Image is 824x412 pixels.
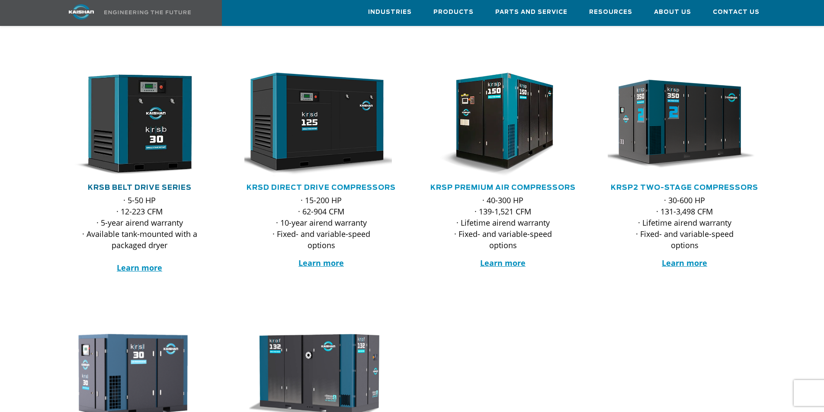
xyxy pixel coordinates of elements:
[589,0,632,24] a: Resources
[611,184,758,191] a: KRSP2 Two-Stage Compressors
[63,73,217,176] div: krsb30
[654,7,691,17] span: About Us
[298,258,344,268] a: Learn more
[480,258,526,268] a: Learn more
[662,258,707,268] a: Learn more
[104,10,191,14] img: Engineering the future
[608,73,762,176] div: krsp350
[238,73,392,176] img: krsd125
[495,0,568,24] a: Parts and Service
[262,195,381,251] p: · 15-200 HP · 62-904 CFM · 10-year airend warranty · Fixed- and variable-speed options
[625,195,744,251] p: · 30-600 HP · 131-3,498 CFM · Lifetime airend warranty · Fixed- and variable-speed options
[80,195,199,273] p: · 5-50 HP · 12-223 CFM · 5-year airend warranty · Available tank-mounted with a packaged dryer
[49,4,114,19] img: kaishan logo
[654,0,691,24] a: About Us
[589,7,632,17] span: Resources
[433,7,474,17] span: Products
[368,7,412,17] span: Industries
[713,0,760,24] a: Contact Us
[495,7,568,17] span: Parts and Service
[601,73,755,176] img: krsp350
[426,73,580,176] div: krsp150
[420,73,574,176] img: krsp150
[430,184,576,191] a: KRSP Premium Air Compressors
[713,7,760,17] span: Contact Us
[88,184,192,191] a: KRSB Belt Drive Series
[443,195,563,251] p: · 40-300 HP · 139-1,521 CFM · Lifetime airend warranty · Fixed- and variable-speed options
[244,73,398,176] div: krsd125
[247,184,396,191] a: KRSD Direct Drive Compressors
[56,73,210,176] img: krsb30
[117,262,162,273] a: Learn more
[368,0,412,24] a: Industries
[433,0,474,24] a: Products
